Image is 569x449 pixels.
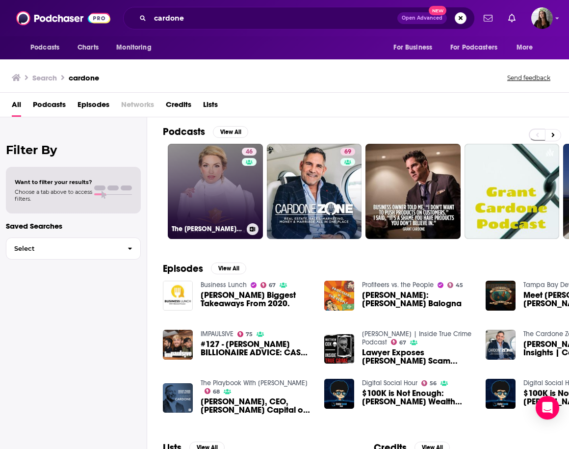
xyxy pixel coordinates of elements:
span: 45 [456,283,463,288]
span: 69 [344,147,351,157]
button: Select [6,238,141,260]
span: Select [6,245,120,252]
p: Saved Searches [6,221,141,231]
button: open menu [510,38,545,57]
a: 68 [205,388,220,394]
a: IMPAULSIVE [201,330,233,338]
a: PodcastsView All [163,126,248,138]
span: 67 [399,341,406,345]
span: More [517,41,533,54]
a: Business Lunch [201,281,247,289]
span: 67 [269,283,276,288]
img: Podchaser - Follow, Share and Rate Podcasts [16,9,110,27]
a: The Playbook With David Meltzer [201,379,308,387]
h2: Filter By [6,143,141,157]
a: EpisodesView All [163,263,246,275]
a: $100K is Not Enough: Elena Cardone's Wealth Secrets | Elena Cardone DSH #912 [362,389,474,406]
a: 75 [237,331,253,337]
button: View All [211,263,246,274]
a: 46 [242,148,257,156]
img: Grant Cardone: Cardone Balogna [324,281,354,311]
a: Digital Social Hour [362,379,417,387]
h3: cardone [69,73,99,82]
span: Logged in as bnmartinn [531,7,553,29]
h3: Search [32,73,57,82]
span: Networks [121,97,154,117]
a: #127 - GRANT CARDONE’S BILLIONAIRE ADVICE: CASH IS TRASH - IMPAULSIVE EP. 127 [201,340,312,357]
a: Grant Cardone, CEO, Cardone Capital on Not Being Satisfied With Your Success [201,397,312,414]
a: 67 [260,282,276,288]
span: Lawyer Exposes [PERSON_NAME] Scam... [362,348,474,365]
a: Charts [71,38,104,57]
span: For Business [393,41,432,54]
a: Credits [166,97,191,117]
a: 69 [267,144,362,239]
a: 67 [391,339,407,345]
span: For Podcasters [450,41,497,54]
a: Lawyer Exposes Grant Cardone's Scam... [362,348,474,365]
span: 75 [246,332,253,337]
a: $100K is Not Enough: Elena Cardone's Wealth Secrets | Elena Cardone DSH #912 [486,379,516,409]
div: Search podcasts, credits, & more... [123,7,475,29]
img: $100K is Not Enough: Elena Cardone's Wealth Secrets | Elena Cardone DSH #912 [324,379,354,409]
button: open menu [444,38,512,57]
a: Show notifications dropdown [480,10,496,26]
span: New [429,6,446,15]
button: Show profile menu [531,7,553,29]
img: Grant Cardone’s Biggest Takeaways From 2020. [163,281,193,311]
input: Search podcasts, credits, & more... [150,10,397,26]
span: [PERSON_NAME], CEO, [PERSON_NAME] Capital on Not Being Satisfied With Your Success [201,397,312,414]
a: 56 [421,380,437,386]
a: All [12,97,21,117]
span: Choose a tab above to access filters. [15,188,92,202]
a: Matthew Cox | Inside True Crime Podcast [362,330,471,346]
span: [PERSON_NAME]: [PERSON_NAME] Balogna [362,291,474,308]
img: Grant Cardone's Sales Insights | Cardone Zone Ep. 194 [486,330,516,360]
a: Grant Cardone’s Biggest Takeaways From 2020. [201,291,312,308]
a: 69 [340,148,355,156]
span: Charts [78,41,99,54]
span: #127 - [PERSON_NAME] BILLIONAIRE ADVICE: CASH IS TRASH - IMPAULSIVE EP. 127 [201,340,312,357]
h2: Podcasts [163,126,205,138]
img: Meet Gary Cardone, Grant Cardone's Twin Brother [486,281,516,311]
a: Profiteers vs. the People [362,281,434,289]
span: Want to filter your results? [15,179,92,185]
span: Monitoring [116,41,151,54]
img: User Profile [531,7,553,29]
span: [PERSON_NAME] Biggest Takeaways From 2020. [201,291,312,308]
img: Grant Cardone, CEO, Cardone Capital on Not Being Satisfied With Your Success [163,383,193,413]
span: Podcasts [30,41,59,54]
span: Open Advanced [402,16,442,21]
span: 68 [213,390,220,394]
button: Send feedback [504,74,553,82]
a: Lawyer Exposes Grant Cardone's Scam... [324,334,354,364]
div: Open Intercom Messenger [536,396,559,420]
button: open menu [24,38,72,57]
a: Podcasts [33,97,66,117]
a: Lists [203,97,218,117]
img: #127 - GRANT CARDONE’S BILLIONAIRE ADVICE: CASH IS TRASH - IMPAULSIVE EP. 127 [163,330,193,360]
span: 46 [246,147,253,157]
button: Open AdvancedNew [397,12,447,24]
a: Show notifications dropdown [504,10,519,26]
span: $100K is Not Enough: [PERSON_NAME] Wealth Secrets | [PERSON_NAME] DSH #912 [362,389,474,406]
a: Episodes [78,97,109,117]
span: 56 [430,381,437,386]
button: View All [213,126,248,138]
button: open menu [109,38,164,57]
a: Grant Cardone: Cardone Balogna [362,291,474,308]
a: 45 [447,282,464,288]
